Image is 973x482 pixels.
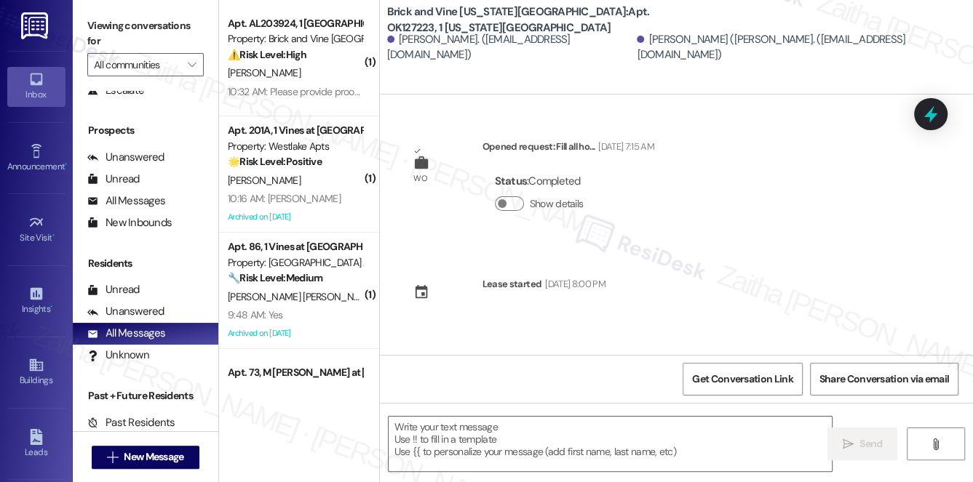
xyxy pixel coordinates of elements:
[228,239,362,254] div: Apt. 86, 1 Vines at [GEOGRAPHIC_DATA]
[73,388,218,403] div: Past + Future Residents
[7,425,65,464] a: Leads
[819,371,949,387] span: Share Conversation via email
[65,159,67,169] span: •
[87,15,204,53] label: Viewing conversations for
[87,172,140,187] div: Unread
[228,365,362,380] div: Apt. 73, M [PERSON_NAME] at [PERSON_NAME]
[387,4,678,36] b: Brick and Vine [US_STATE][GEOGRAPHIC_DATA]: Apt. OK127223, 1 [US_STATE][GEOGRAPHIC_DATA]
[228,66,301,79] span: [PERSON_NAME]
[228,290,376,303] span: [PERSON_NAME] [PERSON_NAME]
[87,326,165,341] div: All Messages
[228,31,362,47] div: Property: Brick and Vine [GEOGRAPHIC_DATA]
[482,139,654,159] div: Opened request: Fill all ho...
[50,302,52,312] span: •
[124,449,183,465] span: New Message
[228,192,341,205] div: 10:16 AM: [PERSON_NAME]
[226,208,364,226] div: Archived on [DATE]
[188,59,196,71] i: 
[228,255,362,270] div: Property: [GEOGRAPHIC_DATA] Apts
[7,353,65,392] a: Buildings
[637,32,962,63] div: [PERSON_NAME] ([PERSON_NAME]. ([EMAIL_ADDRESS][DOMAIN_NAME])
[87,348,149,363] div: Unknown
[228,308,283,321] div: 9:48 AM: Yes
[859,436,882,451] span: Send
[7,210,65,249] a: Site Visit •
[387,32,634,63] div: [PERSON_NAME]. ([EMAIL_ADDRESS][DOMAIN_NAME])
[87,150,164,165] div: Unanswered
[226,324,364,342] div: Archived on [DATE]
[228,271,322,284] strong: 🔧 Risk Level: Medium
[7,281,65,321] a: Insights •
[595,139,654,154] div: [DATE] 7:15 AM
[413,171,427,186] div: WO
[482,276,542,292] div: Lease started
[21,12,51,39] img: ResiDesk Logo
[495,174,528,188] b: Status
[228,139,362,154] div: Property: Westlake Apts
[827,427,898,460] button: Send
[930,438,941,450] i: 
[228,16,362,31] div: Apt. AL203924, 1 [GEOGRAPHIC_DATA]
[692,371,793,387] span: Get Conversation Link
[107,451,118,463] i: 
[541,276,605,292] div: [DATE] 8:00 PM
[87,415,175,430] div: Past Residents
[92,446,199,469] button: New Message
[228,155,322,168] strong: 🌟 Risk Level: Positive
[683,363,802,395] button: Get Conversation Link
[530,196,584,212] label: Show details
[87,193,165,209] div: All Messages
[843,438,854,450] i: 
[94,53,180,76] input: All communities
[228,123,362,138] div: Apt. 201A, 1 Vines at [GEOGRAPHIC_DATA]
[228,48,306,61] strong: ⚠️ Risk Level: High
[228,174,301,187] span: [PERSON_NAME]
[87,83,144,98] div: Escalate
[7,67,65,106] a: Inbox
[810,363,958,395] button: Share Conversation via email
[495,170,589,193] div: : Completed
[87,282,140,297] div: Unread
[87,304,164,319] div: Unanswered
[52,230,55,241] span: •
[73,123,218,138] div: Prospects
[87,215,172,230] div: New Inbounds
[73,256,218,271] div: Residents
